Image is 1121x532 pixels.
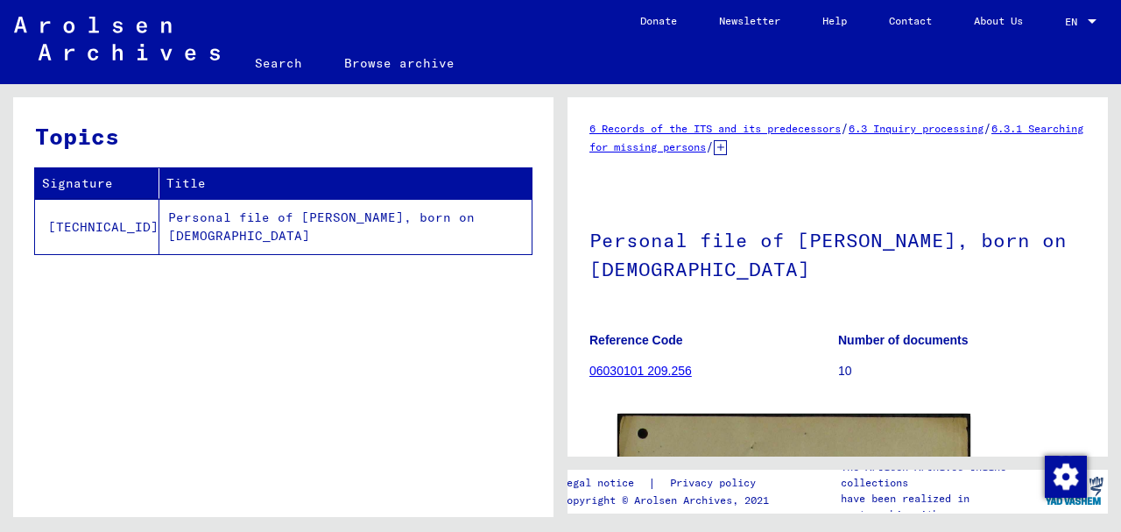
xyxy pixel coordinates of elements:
span: / [706,138,714,154]
div: | [560,474,777,493]
img: Change consent [1045,456,1087,498]
td: [TECHNICAL_ID] [35,199,159,254]
p: 10 [838,362,1086,380]
span: / [841,120,849,136]
p: Copyright © Arolsen Archives, 2021 [560,493,777,508]
b: Number of documents [838,333,969,347]
a: Browse archive [323,42,476,84]
b: Reference Code [589,333,683,347]
a: 6 Records of the ITS and its predecessors [589,122,841,135]
img: yv_logo.png [1041,469,1107,513]
a: Legal notice [560,474,648,493]
td: Personal file of [PERSON_NAME], born on [DEMOGRAPHIC_DATA] [159,199,532,254]
span: EN [1065,16,1084,28]
img: Arolsen_neg.svg [14,17,220,60]
span: / [984,120,991,136]
h1: Personal file of [PERSON_NAME], born on [DEMOGRAPHIC_DATA] [589,200,1086,306]
a: Privacy policy [656,474,777,493]
p: The Arolsen Archives online collections [841,459,1040,491]
a: 6.3 Inquiry processing [849,122,984,135]
th: Title [159,168,532,199]
p: have been realized in partnership with [841,491,1040,522]
th: Signature [35,168,159,199]
a: Search [234,42,323,84]
h3: Topics [35,119,531,153]
a: 06030101 209.256 [589,364,692,378]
